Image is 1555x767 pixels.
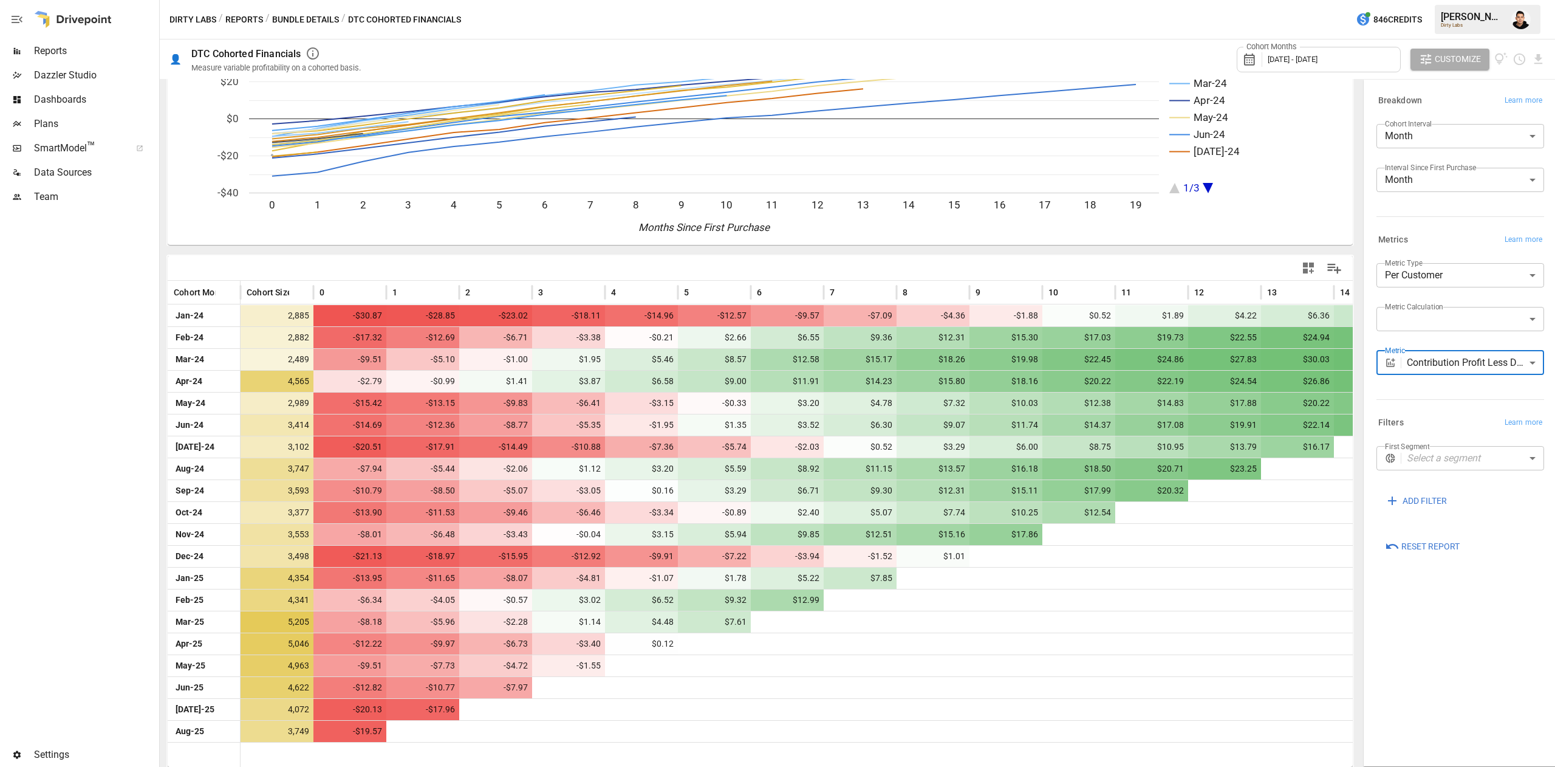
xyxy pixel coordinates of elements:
[684,414,748,436] span: $1.35
[544,284,561,301] button: Sort
[1340,371,1404,392] span: $28.87
[1194,371,1259,392] span: $24.54
[757,436,821,458] span: -$2.03
[1048,286,1058,298] span: 10
[392,458,457,480] span: -$5.44
[909,284,926,301] button: Sort
[611,286,616,298] span: 4
[903,414,967,436] span: $9.07
[538,305,603,326] span: -$18.11
[320,305,384,326] span: -$30.87
[265,12,270,27] div: /
[611,546,675,567] span: -$9.91
[465,305,530,326] span: -$23.02
[976,502,1040,523] span: $10.25
[1121,305,1186,326] span: $1.89
[1048,480,1113,501] span: $17.99
[812,199,824,211] text: 12
[757,371,821,392] span: $11.91
[1376,536,1468,558] button: Reset Report
[611,480,675,501] span: $0.16
[174,349,234,370] span: Mar-24
[1505,417,1542,429] span: Learn more
[1378,416,1404,430] h6: Filters
[1378,233,1408,247] h6: Metrics
[1321,255,1348,282] button: Manage Columns
[1048,327,1113,348] span: $17.03
[1194,286,1204,298] span: 12
[1351,9,1427,31] button: 846Credits
[227,112,239,125] text: $0
[903,286,907,298] span: 8
[174,371,234,392] span: Apr-24
[1194,305,1259,326] span: $4.22
[538,480,603,501] span: -$3.05
[1048,436,1113,458] span: $8.75
[684,286,689,298] span: 5
[1121,327,1186,348] span: $19.73
[1121,393,1186,414] span: $14.83
[1121,349,1186,370] span: $24.86
[392,305,457,326] span: -$28.85
[1340,286,1350,298] span: 14
[174,305,234,326] span: Jan-24
[1039,199,1051,211] text: 17
[720,199,733,211] text: 10
[903,436,967,458] span: $3.29
[903,393,967,414] span: $7.32
[174,458,234,480] span: Aug-24
[757,480,821,501] span: $6.71
[290,284,307,301] button: Sort
[538,436,603,458] span: -$10.88
[1385,119,1432,129] label: Cohort Interval
[1435,52,1481,67] span: Customize
[1504,2,1538,36] button: Francisco Sanchez
[398,284,415,301] button: Sort
[830,524,894,545] span: $12.51
[174,414,234,436] span: Jun-24
[34,165,157,180] span: Data Sources
[611,502,675,523] span: -$3.34
[1121,480,1186,501] span: $20.32
[34,44,157,58] span: Reports
[392,286,397,298] span: 1
[465,286,470,298] span: 2
[836,284,853,301] button: Sort
[830,414,894,436] span: $6.30
[1403,494,1447,509] span: ADD FILTER
[247,414,311,436] span: 3,414
[1205,284,1222,301] button: Sort
[1268,55,1317,64] span: [DATE] - [DATE]
[1512,52,1526,66] button: Schedule report
[1194,458,1259,480] span: $23.25
[1385,345,1405,356] label: Metric
[538,371,603,392] span: $3.87
[217,187,239,199] text: -$40
[1194,94,1225,106] text: Apr-24
[1441,22,1504,28] div: Dirty Labs
[611,349,675,370] span: $5.46
[976,305,1040,326] span: -$1.88
[1048,349,1113,370] span: $22.45
[1267,414,1331,436] span: $22.14
[1340,414,1404,436] span: $24.70
[690,284,707,301] button: Sort
[465,502,530,523] span: -$9.46
[766,199,778,211] text: 11
[247,349,311,370] span: 2,489
[1340,393,1404,414] span: $22.38
[1511,10,1531,29] img: Francisco Sanchez
[465,371,530,392] span: $1.41
[217,150,239,162] text: -$20
[611,371,675,392] span: $6.58
[1048,305,1113,326] span: $0.52
[1194,436,1259,458] span: $13.79
[1121,458,1186,480] span: $20.71
[217,284,234,301] button: Sort
[538,458,603,480] span: $1.12
[1401,539,1460,554] span: Reset Report
[1340,305,1404,326] span: $8.46
[903,327,967,348] span: $12.31
[1267,436,1331,458] span: $16.17
[538,349,603,370] span: $1.95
